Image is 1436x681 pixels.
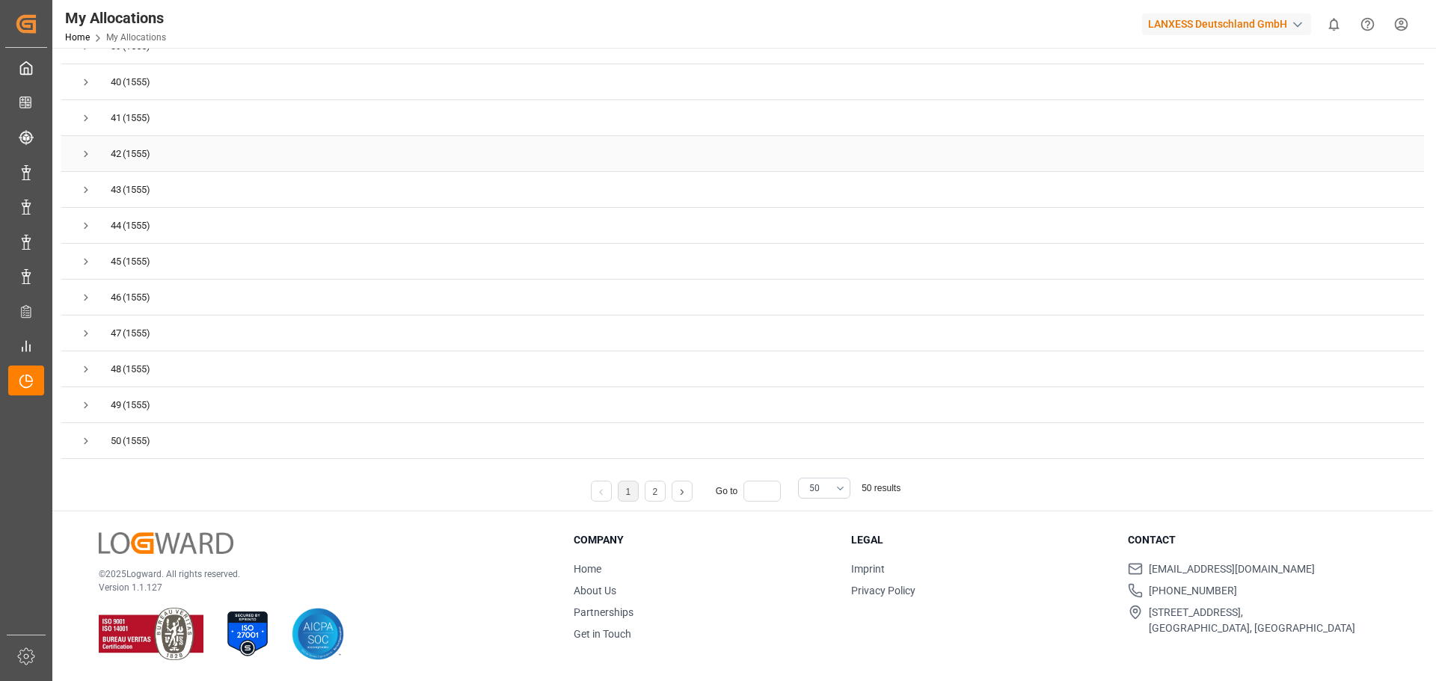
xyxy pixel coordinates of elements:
span: 49 [111,388,121,422]
div: My Allocations [65,7,166,29]
span: (1555) [123,352,150,386]
div: Go to [716,481,787,502]
img: ISO 9001 & ISO 14001 Certification [99,608,203,660]
span: 40 [111,65,121,99]
a: Imprint [851,563,885,575]
div: LANXESS Deutschland GmbH [1142,13,1311,35]
h3: Contact [1128,532,1387,548]
a: About Us [574,585,616,597]
span: (1555) [123,316,150,351]
a: Get in Touch [574,628,631,640]
h3: Company [574,532,832,548]
span: 41 [111,101,121,135]
span: (1555) [123,244,150,279]
button: Help Center [1351,7,1384,41]
span: 44 [111,209,121,243]
a: Partnerships [574,606,633,618]
a: Privacy Policy [851,585,915,597]
img: Logward Logo [99,532,233,554]
span: 50 [111,424,121,458]
a: Home [65,32,90,43]
img: ISO 27001 Certification [221,608,274,660]
li: 2 [645,481,666,502]
span: (1555) [123,280,150,315]
span: [PHONE_NUMBER] [1149,583,1237,599]
span: 45 [111,244,121,279]
span: (1555) [123,137,150,171]
span: 50 results [862,483,900,493]
a: Home [574,563,601,575]
a: 2 [652,487,657,497]
span: (1555) [123,424,150,458]
span: (1555) [123,173,150,207]
h3: Legal [851,532,1110,548]
button: show 0 new notifications [1317,7,1351,41]
span: 48 [111,352,121,386]
span: 46 [111,280,121,315]
span: [EMAIL_ADDRESS][DOMAIN_NAME] [1149,561,1315,577]
img: AICPA SOC [292,608,344,660]
span: (1555) [123,388,150,422]
button: open menu [798,478,850,499]
p: Version 1.1.127 [99,581,536,594]
span: 42 [111,137,121,171]
span: [STREET_ADDRESS], [GEOGRAPHIC_DATA], [GEOGRAPHIC_DATA] [1149,605,1355,636]
span: (1555) [123,101,150,135]
li: 1 [618,481,639,502]
span: 47 [111,316,121,351]
a: 1 [625,487,630,497]
span: (1555) [123,65,150,99]
p: © 2025 Logward. All rights reserved. [99,567,536,581]
span: 43 [111,173,121,207]
span: 50 [809,481,820,495]
li: Next Page [672,481,693,502]
button: LANXESS Deutschland GmbH [1142,10,1317,38]
span: (1555) [123,209,150,243]
li: Previous Page [591,481,612,502]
